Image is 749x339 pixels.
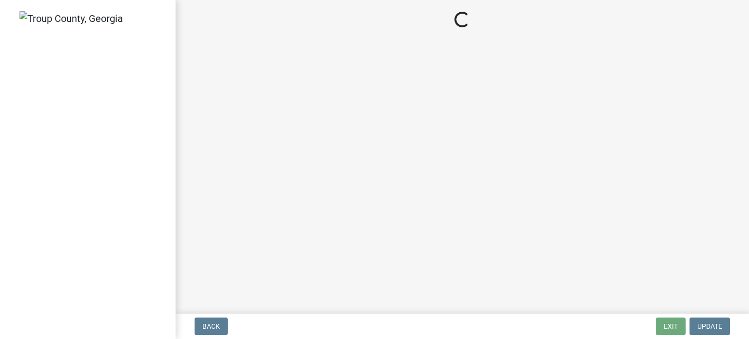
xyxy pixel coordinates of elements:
[195,318,228,335] button: Back
[20,11,123,26] img: Troup County, Georgia
[697,322,722,330] span: Update
[656,318,686,335] button: Exit
[202,322,220,330] span: Back
[690,318,730,335] button: Update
